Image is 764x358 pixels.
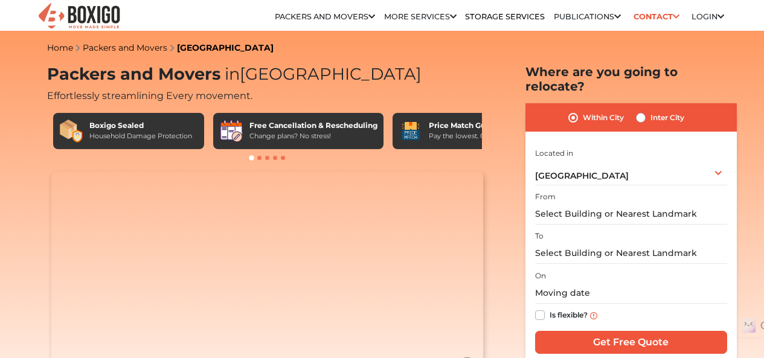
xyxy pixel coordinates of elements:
label: From [535,191,556,202]
img: info [590,312,597,319]
span: [GEOGRAPHIC_DATA] [535,170,629,181]
div: Free Cancellation & Rescheduling [249,120,377,131]
span: in [225,64,240,84]
input: Moving date [535,283,727,304]
a: Publications [554,12,621,21]
label: Is flexible? [550,308,588,321]
img: Free Cancellation & Rescheduling [219,119,243,143]
a: Login [692,12,724,21]
input: Select Building or Nearest Landmark [535,203,727,225]
div: Boxigo Sealed [89,120,192,131]
h1: Packers and Movers [47,65,488,85]
label: On [535,270,546,281]
div: Household Damage Protection [89,131,192,141]
img: Price Match Guarantee [399,119,423,143]
div: Change plans? No stress! [249,131,377,141]
a: Home [47,42,73,53]
img: Boxigo Sealed [59,119,83,143]
label: Inter City [650,110,684,125]
h2: Where are you going to relocate? [525,65,737,94]
label: Located in [535,148,573,159]
label: Within City [583,110,624,125]
input: Select Building or Nearest Landmark [535,243,727,264]
span: Effortlessly streamlining Every movement. [47,90,252,101]
div: Price Match Guarantee [429,120,521,131]
a: Contact [629,7,683,26]
label: To [535,231,544,241]
span: [GEOGRAPHIC_DATA] [220,64,422,84]
a: More services [384,12,457,21]
input: Get Free Quote [535,331,727,354]
img: Boxigo [37,2,121,31]
a: [GEOGRAPHIC_DATA] [177,42,274,53]
a: Storage Services [465,12,545,21]
a: Packers and Movers [83,42,167,53]
a: Packers and Movers [275,12,375,21]
div: Pay the lowest. Guaranteed! [429,131,521,141]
